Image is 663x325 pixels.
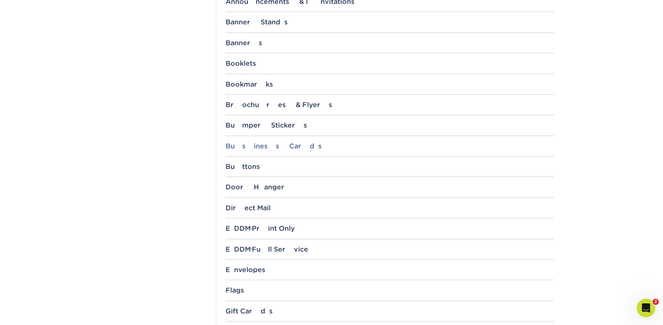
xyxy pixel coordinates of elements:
[226,183,554,191] div: Door Hanger
[226,101,554,109] div: Brochures & Flyers
[226,266,554,274] div: Envelopes
[226,225,554,232] div: EDDM Print Only
[226,163,554,170] div: Buttons
[226,307,554,315] div: Gift Cards
[226,204,554,212] div: Direct Mail
[226,60,554,67] div: Booklets
[226,18,554,26] div: Banner Stands
[226,142,554,150] div: Business Cards
[637,299,655,317] iframe: Intercom live chat
[226,39,554,47] div: Banners
[251,227,252,230] small: ®
[653,299,659,305] span: 2
[226,80,554,88] div: Bookmarks
[226,286,554,294] div: Flags
[226,121,554,129] div: Bumper Stickers
[226,245,554,253] div: EDDM Full Service
[251,247,252,251] small: ®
